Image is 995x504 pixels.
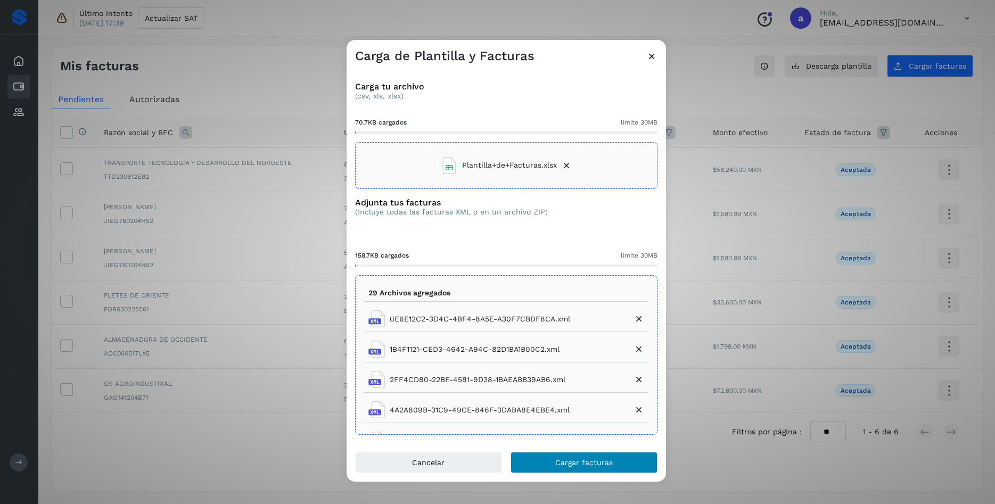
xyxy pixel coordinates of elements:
[390,404,570,416] span: 4A2A809B-31C9-49CE-846F-3DABA8E4EBE4.xml
[412,459,445,466] span: Cancelar
[355,81,657,92] h3: Carga tu archivo
[355,197,548,208] h3: Adjunta tus facturas
[390,344,560,355] span: 1B4F1121-CED3-4642-A94C-82D1BA1B00C2.xml
[355,48,534,64] h3: Carga de Plantilla y Facturas
[355,118,407,127] span: 70.7KB cargados
[355,251,409,260] span: 158.7KB cargados
[390,313,570,325] span: 0E6E12C2-3D4C-4BF4-8A5E-A30F7CBDF8CA.xml
[462,160,557,171] span: Plantilla+de+Facturas.xlsx
[390,374,565,385] span: 2FF4CD80-22BF-4581-9D38-1BAEABB39AB6.xml
[621,251,657,260] span: límite 30MB
[355,92,657,101] p: (csv, xls, xlsx)
[355,208,548,217] p: (Incluye todas las facturas XML o en un archivo ZIP)
[368,288,450,298] p: 29 Archivos agregados
[355,452,502,473] button: Cancelar
[511,452,657,473] button: Cargar facturas
[621,118,657,127] span: límite 30MB
[555,459,613,466] span: Cargar facturas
